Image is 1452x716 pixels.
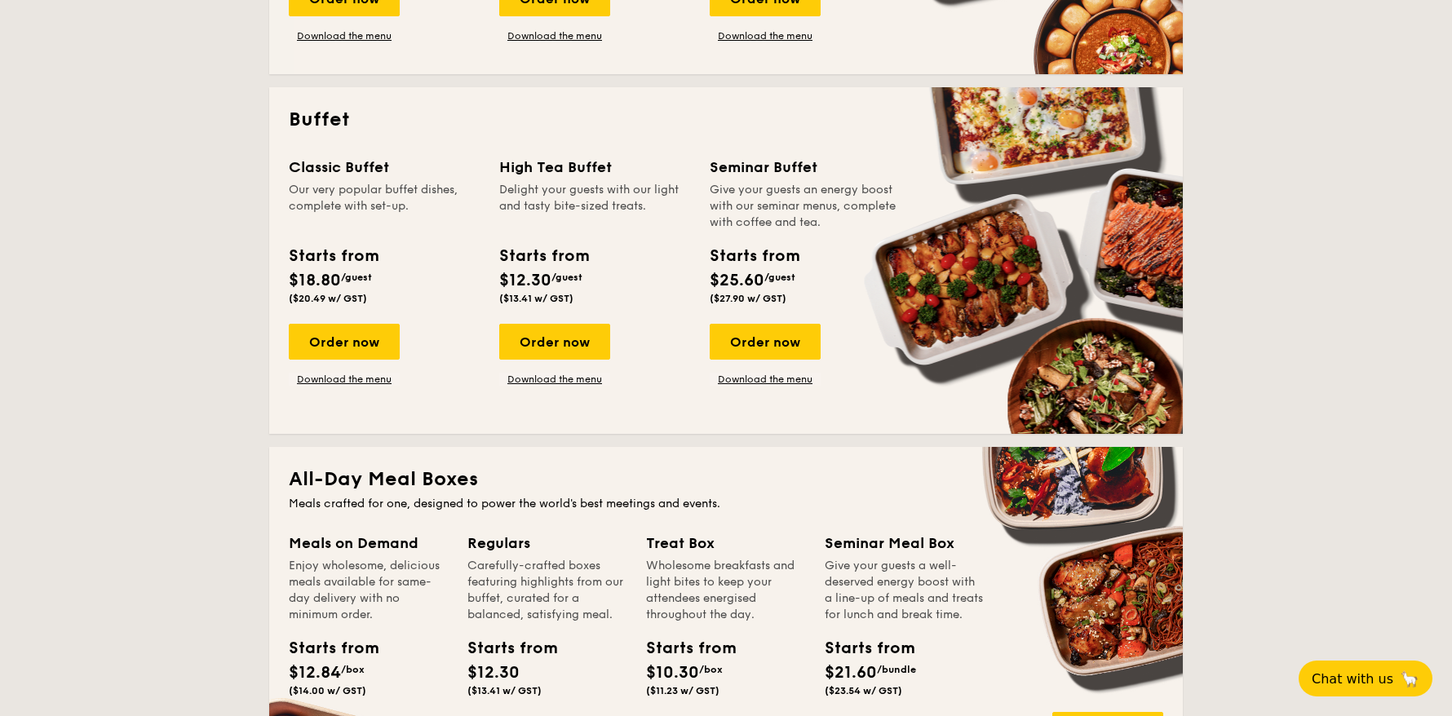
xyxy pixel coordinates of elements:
div: Delight your guests with our light and tasty bite-sized treats. [499,182,690,231]
div: Carefully-crafted boxes featuring highlights from our buffet, curated for a balanced, satisfying ... [467,558,626,623]
a: Download the menu [499,29,610,42]
span: ($20.49 w/ GST) [289,293,367,304]
a: Download the menu [710,373,821,386]
span: ($11.23 w/ GST) [646,685,719,696]
span: Chat with us [1312,671,1393,687]
a: Download the menu [499,373,610,386]
span: $10.30 [646,663,699,683]
button: Chat with us🦙 [1299,661,1432,696]
div: Wholesome breakfasts and light bites to keep your attendees energised throughout the day. [646,558,805,623]
span: /bundle [877,664,916,675]
div: Meals crafted for one, designed to power the world's best meetings and events. [289,496,1163,512]
span: /box [341,664,365,675]
div: Give your guests a well-deserved energy boost with a line-up of meals and treats for lunch and br... [825,558,984,623]
span: ($14.00 w/ GST) [289,685,366,696]
span: /guest [341,272,372,283]
h2: Buffet [289,107,1163,133]
span: ($23.54 w/ GST) [825,685,902,696]
div: Classic Buffet [289,156,480,179]
span: ($13.41 w/ GST) [499,293,573,304]
a: Download the menu [710,29,821,42]
div: Order now [289,324,400,360]
div: Treat Box [646,532,805,555]
span: $25.60 [710,271,764,290]
div: High Tea Buffet [499,156,690,179]
span: $21.60 [825,663,877,683]
div: Order now [710,324,821,360]
div: Meals on Demand [289,532,448,555]
span: 🦙 [1400,670,1419,688]
div: Starts from [825,636,898,661]
div: Seminar Meal Box [825,532,984,555]
span: $12.30 [467,663,520,683]
h2: All-Day Meal Boxes [289,466,1163,493]
div: Starts from [646,636,719,661]
span: $18.80 [289,271,341,290]
div: Order now [499,324,610,360]
div: Starts from [289,244,378,268]
span: $12.30 [499,271,551,290]
span: ($27.90 w/ GST) [710,293,786,304]
div: Starts from [289,636,362,661]
a: Download the menu [289,29,400,42]
div: Our very popular buffet dishes, complete with set-up. [289,182,480,231]
div: Enjoy wholesome, delicious meals available for same-day delivery with no minimum order. [289,558,448,623]
span: /guest [764,272,795,283]
span: ($13.41 w/ GST) [467,685,542,696]
div: Seminar Buffet [710,156,901,179]
div: Starts from [499,244,588,268]
a: Download the menu [289,373,400,386]
div: Starts from [467,636,541,661]
div: Regulars [467,532,626,555]
span: /guest [551,272,582,283]
span: $12.84 [289,663,341,683]
div: Give your guests an energy boost with our seminar menus, complete with coffee and tea. [710,182,901,231]
div: Starts from [710,244,799,268]
span: /box [699,664,723,675]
